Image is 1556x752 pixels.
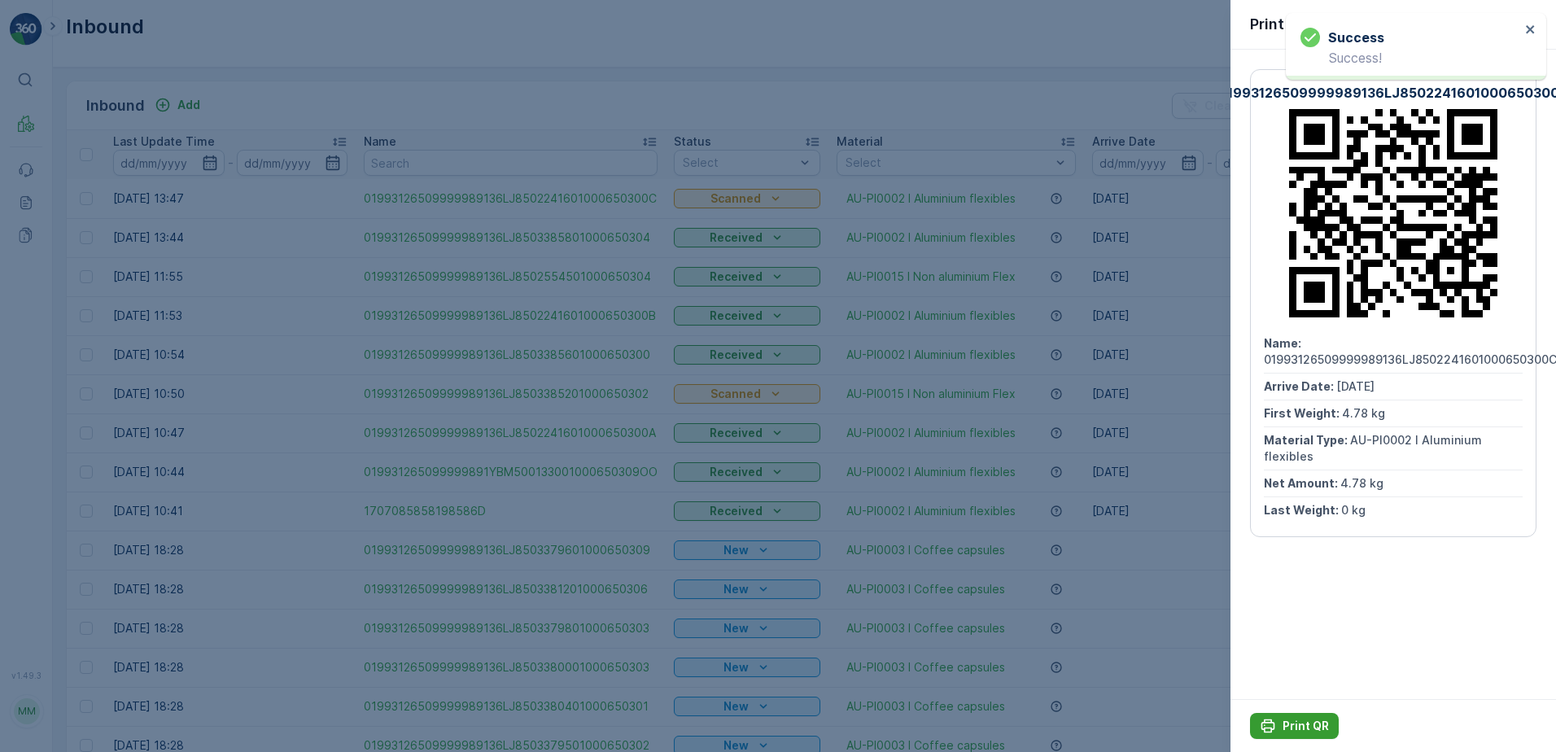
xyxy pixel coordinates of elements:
[14,348,100,361] span: Material Type :
[1336,379,1375,393] span: [DATE]
[1283,718,1329,734] p: Print QR
[1328,28,1384,47] h3: Success
[1300,50,1520,65] p: Success!
[1264,503,1341,517] span: Last Weight :
[1341,503,1366,517] span: 0 kg
[92,321,133,334] span: 7.26 kg
[14,294,86,308] span: Arrive Date :
[601,14,951,33] p: 01993126509999989136LJ8502241601000650300B
[1264,433,1350,447] span: Material Type :
[86,294,125,308] span: [DATE]
[1264,336,1301,350] span: Name :
[14,321,92,334] span: First Weight :
[1340,476,1383,490] span: 4.78 kg
[1264,406,1342,420] span: First Weight :
[14,374,90,388] span: Net Amount :
[91,401,116,415] span: 0 kg
[1264,433,1482,463] span: AU-PI0002 I Aluminium flexibles
[1264,379,1336,393] span: Arrive Date :
[100,348,285,361] span: AU-PI0002 I Aluminium flexibles
[1264,476,1340,490] span: Net Amount :
[1250,713,1339,739] button: Print QR
[90,374,131,388] span: 7.26 kg
[1342,406,1385,420] span: 4.78 kg
[14,267,54,281] span: Name :
[1525,23,1536,38] button: close
[54,267,346,281] span: 01993126509999989136LJ8502241601000650300B
[14,401,91,415] span: Last Weight :
[1250,13,1308,36] p: Print QR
